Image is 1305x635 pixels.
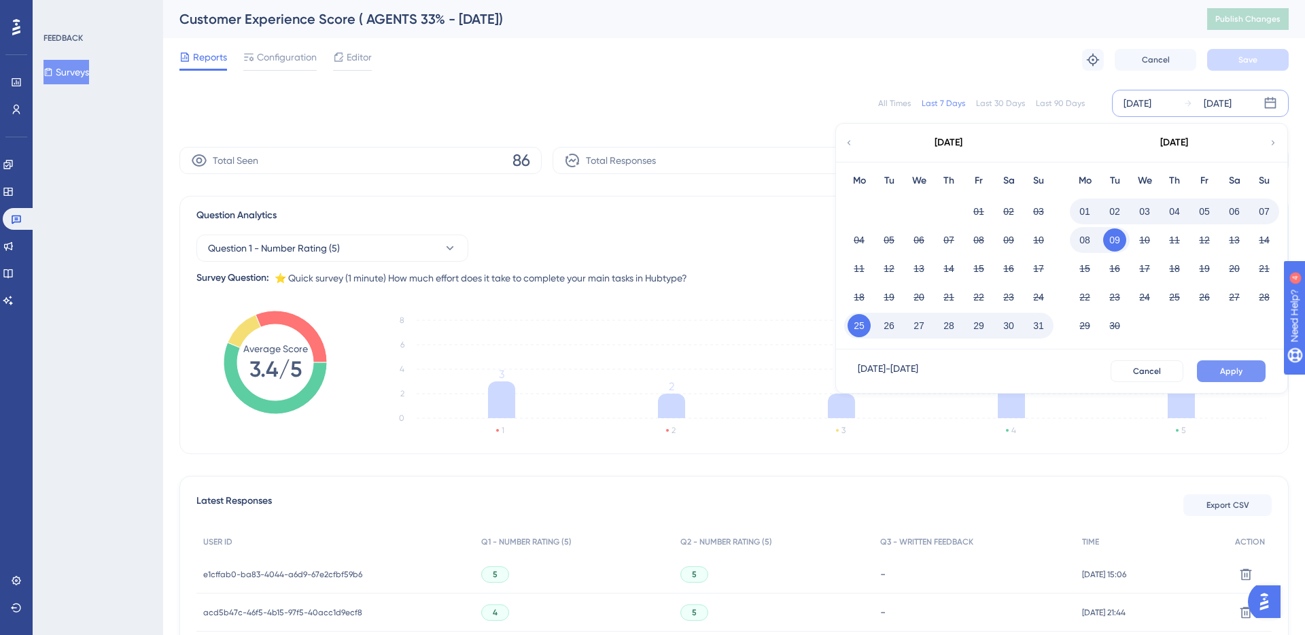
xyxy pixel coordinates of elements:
[400,364,404,374] tspan: 4
[692,607,697,618] span: 5
[1082,607,1126,618] span: [DATE] 21:44
[844,173,874,189] div: Mo
[937,228,960,252] button: 07
[680,536,772,547] span: Q2 - NUMBER RATING (5)
[1220,366,1242,377] span: Apply
[1253,228,1276,252] button: 14
[400,340,404,349] tspan: 6
[1204,95,1232,111] div: [DATE]
[196,207,277,224] span: Question Analytics
[94,7,99,18] div: 4
[1011,426,1016,435] text: 4
[1070,173,1100,189] div: Mo
[967,286,990,309] button: 22
[1183,494,1272,516] button: Export CSV
[257,49,317,65] span: Configuration
[275,270,687,286] span: ⭐️ Quick survey (1 minute) How much effort does it take to complete your main tasks in Hubtype?
[1103,228,1126,252] button: 09
[1223,228,1246,252] button: 13
[1206,500,1249,511] span: Export CSV
[1027,228,1050,252] button: 10
[1160,135,1188,151] div: [DATE]
[1024,173,1054,189] div: Su
[1160,173,1189,189] div: Th
[841,426,846,435] text: 3
[249,356,302,382] tspan: 3.4/5
[994,173,1024,189] div: Sa
[1253,200,1276,223] button: 07
[858,360,918,382] div: [DATE] - [DATE]
[1103,200,1126,223] button: 02
[878,98,911,109] div: All Times
[512,150,530,171] span: 86
[1073,286,1096,309] button: 22
[877,228,901,252] button: 05
[1248,581,1289,622] iframe: UserGuiding AI Assistant Launcher
[1207,8,1289,30] button: Publish Changes
[1133,228,1156,252] button: 10
[1163,200,1186,223] button: 04
[967,314,990,337] button: 29
[1073,257,1096,280] button: 15
[193,49,227,65] span: Reports
[907,228,930,252] button: 06
[976,98,1025,109] div: Last 30 Days
[1027,257,1050,280] button: 17
[880,536,973,547] span: Q3 - WRITTEN FEEDBACK
[1082,536,1099,547] span: TIME
[196,493,272,517] span: Latest Responses
[1163,257,1186,280] button: 18
[1103,314,1126,337] button: 30
[399,413,404,423] tspan: 0
[43,33,83,44] div: FEEDBACK
[1249,173,1279,189] div: Su
[43,60,89,84] button: Surveys
[1133,286,1156,309] button: 24
[1027,286,1050,309] button: 24
[1238,54,1257,65] span: Save
[1163,228,1186,252] button: 11
[848,286,871,309] button: 18
[1193,257,1216,280] button: 19
[967,228,990,252] button: 08
[997,314,1020,337] button: 30
[493,607,498,618] span: 4
[1082,569,1126,580] span: [DATE] 15:06
[1073,228,1096,252] button: 08
[935,135,962,151] div: [DATE]
[1235,536,1265,547] span: ACTION
[1103,257,1126,280] button: 16
[32,3,85,20] span: Need Help?
[179,10,1173,29] div: Customer Experience Score ( AGENTS 33% - [DATE])
[203,569,362,580] span: e1cffab0-ba83-4044-a6d9-67e2cfbf59b6
[1133,366,1161,377] span: Cancel
[1133,257,1156,280] button: 17
[1027,314,1050,337] button: 31
[669,380,674,393] tspan: 2
[1073,200,1096,223] button: 01
[874,173,904,189] div: Tu
[964,173,994,189] div: Fr
[1115,49,1196,71] button: Cancel
[208,240,340,256] span: Question 1 - Number Rating (5)
[848,314,871,337] button: 25
[1223,200,1246,223] button: 06
[481,536,572,547] span: Q1 - NUMBER RATING (5)
[196,235,468,262] button: Question 1 - Number Rating (5)
[997,228,1020,252] button: 09
[907,286,930,309] button: 20
[907,257,930,280] button: 13
[1223,257,1246,280] button: 20
[934,173,964,189] div: Th
[1207,49,1289,71] button: Save
[493,569,498,580] span: 5
[967,257,990,280] button: 15
[400,315,404,325] tspan: 8
[502,426,504,435] text: 1
[937,286,960,309] button: 21
[1100,173,1130,189] div: Tu
[1193,286,1216,309] button: 26
[586,152,656,169] span: Total Responses
[907,314,930,337] button: 27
